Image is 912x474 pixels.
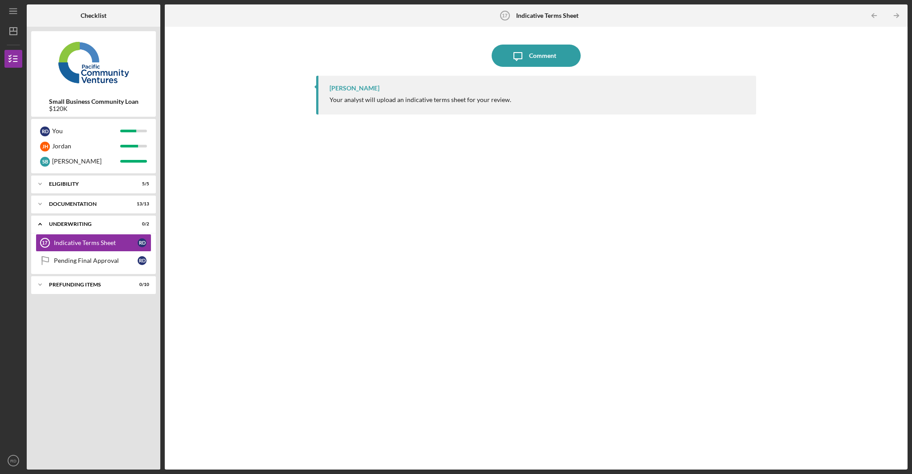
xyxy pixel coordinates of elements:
[4,452,22,470] button: RD
[492,45,581,67] button: Comment
[10,458,16,463] text: RD
[138,238,147,247] div: R D
[133,221,149,227] div: 0 / 2
[52,154,120,169] div: [PERSON_NAME]
[40,157,50,167] div: S B
[40,127,50,136] div: R D
[49,282,127,287] div: Prefunding Items
[49,181,127,187] div: Eligibility
[133,181,149,187] div: 5 / 5
[54,257,138,264] div: Pending Final Approval
[330,85,379,92] div: [PERSON_NAME]
[40,142,50,151] div: J H
[502,13,507,18] tspan: 17
[52,123,120,139] div: You
[49,105,138,112] div: $120K
[133,282,149,287] div: 0 / 10
[49,98,138,105] b: Small Business Community Loan
[49,201,127,207] div: Documentation
[54,239,138,246] div: Indicative Terms Sheet
[31,36,156,89] img: Product logo
[49,221,127,227] div: Underwriting
[529,45,556,67] div: Comment
[81,12,106,19] b: Checklist
[36,234,151,252] a: 17Indicative Terms SheetRD
[133,201,149,207] div: 13 / 13
[138,256,147,265] div: R D
[330,96,511,103] div: Your analyst will upload an indicative terms sheet for your review.
[36,252,151,270] a: Pending Final ApprovalRD
[52,139,120,154] div: Jordan
[516,12,578,19] b: Indicative Terms Sheet
[42,240,47,245] tspan: 17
